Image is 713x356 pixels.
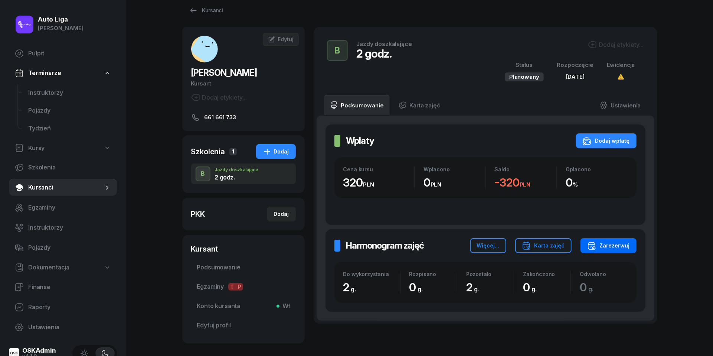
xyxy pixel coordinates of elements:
small: PLN [363,181,374,188]
span: Pulpit [28,49,111,58]
div: Dodaj [263,147,289,156]
small: g. [418,285,423,293]
div: Karta zajęć [522,241,565,250]
div: OSKAdmin [22,347,56,354]
a: Konto kursantaWł [191,297,296,315]
a: Karta zajęć [393,95,446,116]
button: Dodaj [267,207,296,221]
small: g. [588,285,593,293]
div: [PERSON_NAME] [38,23,84,33]
span: Wł [279,301,290,311]
span: 0 [409,281,427,294]
span: Konto kursanta [197,301,290,311]
a: Pojazdy [9,239,117,257]
a: Instruktorzy [22,84,117,102]
a: Szkolenia [9,159,117,177]
div: Wpłacono [423,166,485,172]
button: Zarezerwuj [580,238,637,253]
button: BJazdy doszkalające2 godz. [191,164,296,184]
small: % [573,181,578,188]
span: 1 [229,148,237,155]
span: 0 [580,281,597,294]
button: Dodaj etykiety... [191,93,247,102]
a: 661 661 733 [191,113,296,122]
h2: Harmonogram zajęć [346,240,424,252]
a: Raporty [9,298,117,316]
span: Kursy [28,143,45,153]
div: Szkolenia [191,146,225,157]
span: 2 [343,281,360,294]
a: Kursanci [182,3,230,18]
div: Saldo [495,166,557,172]
div: B [198,168,208,180]
a: Edytuj profil [191,317,296,334]
div: Zarezerwuj [587,241,630,250]
div: 2 godz. [357,47,412,60]
a: Terminarze [9,65,117,82]
span: Raporty [28,302,111,312]
a: Ustawienia [9,318,117,336]
span: Pojazdy [28,106,111,116]
a: EgzaminyTP [191,278,296,296]
span: Pojazdy [28,243,111,253]
div: 320 [343,176,415,190]
span: Kursanci [28,183,104,192]
small: g. [474,285,479,293]
button: Karta zajęć [515,238,572,253]
h2: Wpłaty [346,135,375,147]
button: Dodaj etykiety... [588,40,644,49]
a: Dokumentacja [9,259,117,276]
div: 2 godz. [215,174,259,180]
div: Opłacono [566,166,628,172]
span: Egzaminy [28,203,111,213]
span: Instruktorzy [28,223,111,233]
button: Więcej... [470,238,506,253]
button: B [196,166,210,181]
a: Egzaminy [9,199,117,217]
div: Kursant [191,79,296,88]
span: P [236,283,243,291]
div: -320 [495,176,557,190]
a: Pulpit [9,45,117,62]
span: Instruktorzy [28,88,111,98]
div: Planowany [505,72,544,81]
a: Tydzień [22,120,117,137]
a: Instruktorzy [9,219,117,237]
a: Edytuj [263,33,298,46]
small: PLN [520,181,531,188]
div: PKK [191,209,205,219]
div: Zakończono [523,271,570,277]
a: Kursanci [9,179,117,197]
div: Dodaj [274,210,289,219]
div: Rozpisano [409,271,457,277]
button: B [327,40,348,61]
span: 0 [523,281,540,294]
span: Finanse [28,282,111,292]
small: g. [351,285,356,293]
small: PLN [431,181,442,188]
small: g. [532,285,537,293]
a: Pojazdy [22,102,117,120]
div: Kursanci [189,6,223,15]
span: 661 661 733 [205,113,236,122]
span: T [228,283,236,291]
div: Odwołano [580,271,627,277]
a: Kursy [9,140,117,157]
div: Ewidencja [607,60,635,70]
span: Edytuj [278,36,293,42]
div: Kursant [191,244,296,254]
span: Ustawienia [28,323,111,332]
div: Status [505,60,544,70]
div: Auto Liga [38,16,84,23]
div: Cena kursu [343,166,415,172]
span: Szkolenia [28,163,111,172]
a: Ustawienia [593,95,647,116]
div: B [331,43,343,58]
span: 2 [466,281,483,294]
div: Pozostało [466,271,514,277]
div: Jazdy doszkalające [215,168,259,172]
div: 0 [566,176,628,190]
span: Podsumowanie [197,263,290,272]
a: Finanse [9,278,117,296]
